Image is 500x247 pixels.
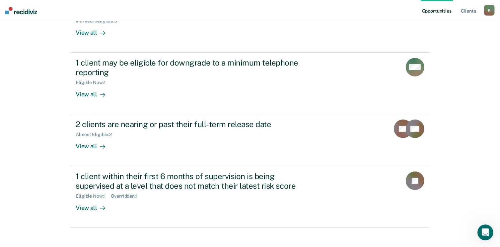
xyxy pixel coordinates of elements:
div: View all [76,24,113,36]
div: View all [76,137,113,150]
a: Some clients may be eligible for early dischargeMarked Ineligible:5View all [70,1,429,53]
a: 2 clients are nearing or past their full-term release dateAlmost Eligible:2View all [70,114,429,166]
div: 2 clients are nearing or past their full-term release date [76,120,309,129]
div: View all [76,199,113,212]
div: 1 client may be eligible for downgrade to a minimum telephone reporting [76,58,309,77]
img: Recidiviz [5,7,37,14]
div: Eligible Now : 1 [76,193,111,199]
a: 1 client may be eligible for downgrade to a minimum telephone reportingEligible Now:1View all [70,53,429,114]
div: 1 client within their first 6 months of supervision is being supervised at a level that does not ... [76,172,309,191]
button: K [484,5,495,16]
div: Overridden : 1 [111,193,143,199]
div: Almost Eligible : 2 [76,132,117,137]
div: View all [76,85,113,98]
iframe: Intercom live chat [477,224,493,240]
div: Eligible Now : 1 [76,80,111,85]
a: 1 client within their first 6 months of supervision is being supervised at a level that does not ... [70,166,429,228]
